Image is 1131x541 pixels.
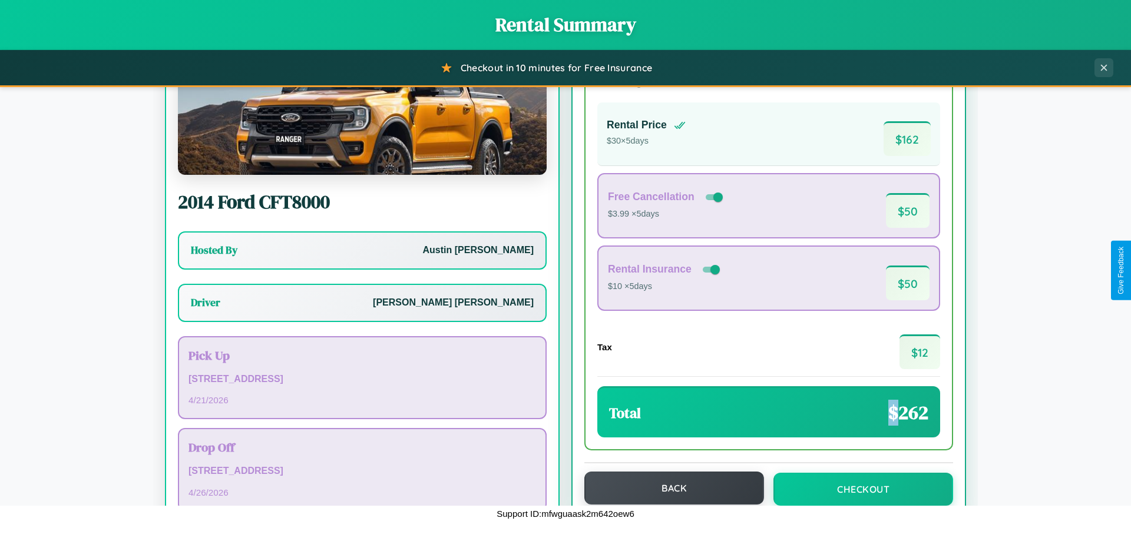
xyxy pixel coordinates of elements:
[188,392,536,408] p: 4 / 21 / 2026
[188,463,536,480] p: [STREET_ADDRESS]
[886,193,930,228] span: $ 50
[191,243,237,257] h3: Hosted By
[178,57,547,175] img: Ford CFT8000
[597,342,612,352] h4: Tax
[607,134,686,149] p: $ 30 × 5 days
[188,347,536,364] h3: Pick Up
[584,472,764,505] button: Back
[497,506,634,522] p: Support ID: mfwguaask2m642oew6
[886,265,930,300] span: $ 50
[888,400,928,426] span: $ 262
[608,207,725,222] p: $3.99 × 5 days
[423,242,534,259] p: Austin [PERSON_NAME]
[373,294,534,311] p: [PERSON_NAME] [PERSON_NAME]
[608,263,692,276] h4: Rental Insurance
[609,403,641,423] h3: Total
[188,371,536,388] p: [STREET_ADDRESS]
[461,62,652,74] span: Checkout in 10 minutes for Free Insurance
[607,119,667,131] h4: Rental Price
[899,334,940,369] span: $ 12
[1117,247,1125,294] div: Give Feedback
[12,12,1119,38] h1: Rental Summary
[191,296,220,310] h3: Driver
[178,189,547,215] h2: 2014 Ford CFT8000
[773,473,953,506] button: Checkout
[608,191,695,203] h4: Free Cancellation
[884,121,931,156] span: $ 162
[608,279,722,294] p: $10 × 5 days
[188,439,536,456] h3: Drop Off
[188,484,536,500] p: 4 / 26 / 2026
